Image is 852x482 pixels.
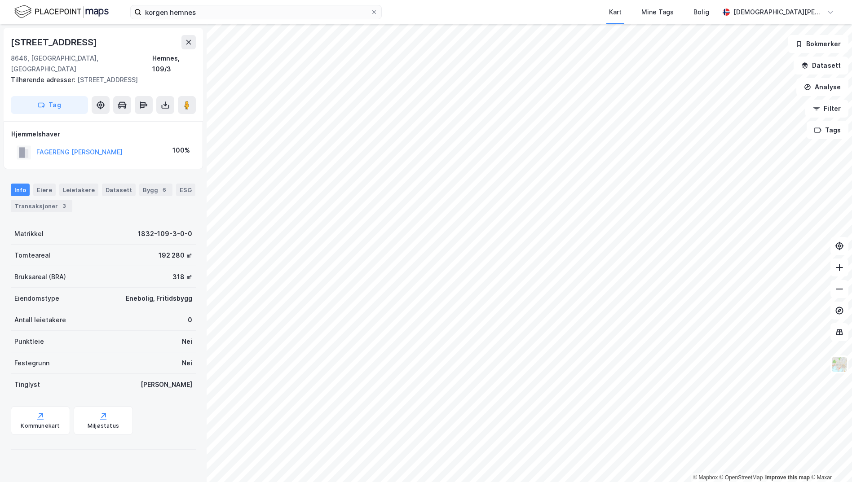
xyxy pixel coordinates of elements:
button: Analyse [796,78,848,96]
div: Hjemmelshaver [11,129,195,140]
div: Matrikkel [14,228,44,239]
div: Kommunekart [21,422,60,429]
div: Enebolig, Fritidsbygg [126,293,192,304]
div: Eiere [33,184,56,196]
img: Z [831,356,848,373]
iframe: Chat Widget [807,439,852,482]
div: Mine Tags [641,7,674,18]
a: Improve this map [765,474,810,481]
div: 1832-109-3-0-0 [138,228,192,239]
div: Kart [609,7,622,18]
button: Bokmerker [788,35,848,53]
div: [PERSON_NAME] [141,379,192,390]
div: Nei [182,358,192,368]
button: Tags [807,121,848,139]
div: Tomteareal [14,250,50,261]
div: 192 280 ㎡ [159,250,192,261]
img: logo.f888ab2527a4732fd821a326f86c7f29.svg [14,4,109,20]
div: Hemnes, 109/3 [152,53,196,74]
div: 0 [188,315,192,325]
div: Festegrunn [14,358,49,368]
div: Nei [182,336,192,347]
div: 6 [160,185,169,194]
div: Leietakere [59,184,98,196]
div: 100% [172,145,190,156]
div: Antall leietakere [14,315,66,325]
div: [DEMOGRAPHIC_DATA][PERSON_NAME] [733,7,823,18]
span: Tilhørende adresser: [11,76,77,83]
div: Punktleie [14,336,44,347]
div: Miljøstatus [88,422,119,429]
div: [STREET_ADDRESS] [11,74,189,85]
div: 3 [60,202,69,210]
a: OpenStreetMap [720,474,763,481]
div: Transaksjoner [11,200,72,212]
div: Bolig [693,7,709,18]
div: Info [11,184,30,196]
button: Datasett [794,57,848,74]
div: 318 ㎡ [172,272,192,282]
a: Mapbox [693,474,718,481]
div: [STREET_ADDRESS] [11,35,99,49]
button: Filter [805,100,848,118]
div: Datasett [102,184,136,196]
div: Bruksareal (BRA) [14,272,66,282]
div: Tinglyst [14,379,40,390]
div: Eiendomstype [14,293,59,304]
button: Tag [11,96,88,114]
div: ESG [176,184,195,196]
div: 8646, [GEOGRAPHIC_DATA], [GEOGRAPHIC_DATA] [11,53,152,74]
input: Søk på adresse, matrikkel, gårdeiere, leietakere eller personer [141,5,371,19]
div: Bygg [139,184,172,196]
